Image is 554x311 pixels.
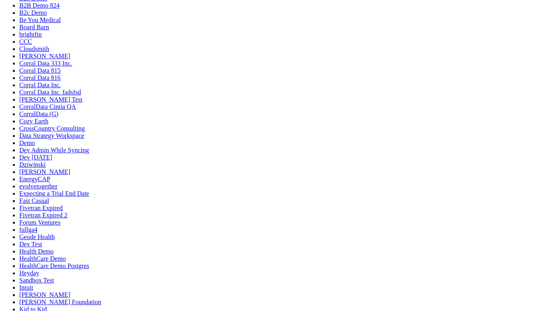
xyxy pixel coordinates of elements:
[19,125,85,132] a: CrossCountry Consulting
[19,205,63,211] a: Fivetran Expired
[19,103,76,110] a: CorralData Cintia QA
[19,262,89,269] a: HealthCare Demo Postgres
[19,31,42,38] a: brightfin
[19,110,58,117] a: CorralData (G)
[19,118,48,125] a: Cozy Earth
[19,9,47,16] a: B2c Demo
[19,197,49,204] a: Fast Casual
[19,53,70,59] a: [PERSON_NAME]
[19,38,32,45] a: CCC
[19,190,89,197] a: Expecting a Trial End Date
[19,219,60,226] a: Forum Ventures
[19,89,81,96] a: Corral Data Inc. fadsfsd
[19,255,66,262] a: HealthCare Demo
[19,139,35,146] a: Demo
[19,248,54,255] a: Health Demo
[19,16,61,23] a: Be You Medical
[19,277,54,284] a: Sandbox Test
[19,154,52,161] a: Dev [DATE]
[19,226,37,233] a: fullga4
[19,233,55,240] a: Geode Health
[19,168,70,175] a: [PERSON_NAME]
[19,212,67,219] a: Fivetran Expired 2
[19,82,61,88] a: Corral Data Inc.
[19,270,39,276] a: Heyday
[19,241,42,248] a: Dev Test
[19,161,46,168] a: Dziwinski
[19,147,89,153] a: Dev Admin While Syncing
[19,176,50,182] a: EnergyCAP
[19,24,49,31] a: Board Barn
[19,132,84,139] a: Data Strategy Workspace
[19,183,57,190] a: evolvetogether
[19,45,49,52] a: Cloudsmith
[19,284,33,291] a: Intuit
[19,299,101,305] a: [PERSON_NAME] Foundation
[19,291,70,298] a: [PERSON_NAME]
[19,60,72,67] a: Corral Data 333 Inc.
[19,67,61,74] a: Corral Data 815
[19,2,59,9] a: B2B Demo 824
[19,74,61,81] a: Corral Data 816
[19,96,82,103] a: [PERSON_NAME] Test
